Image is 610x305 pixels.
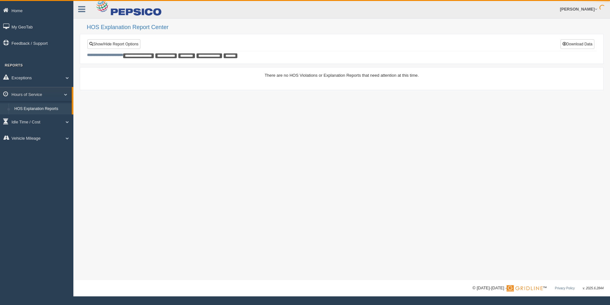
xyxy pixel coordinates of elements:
div: © [DATE]-[DATE] - ™ [472,285,604,292]
a: Privacy Policy [555,286,575,290]
button: Download Data [561,39,594,49]
img: Gridline [507,285,543,292]
h2: HOS Explanation Report Center [87,24,604,31]
a: HOS Explanation Reports [11,103,72,115]
div: There are no HOS Violations or Explanation Reports that need attention at this time. [87,72,596,78]
span: v. 2025.6.2844 [583,286,604,290]
a: Show/Hide Report Options [87,39,140,49]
